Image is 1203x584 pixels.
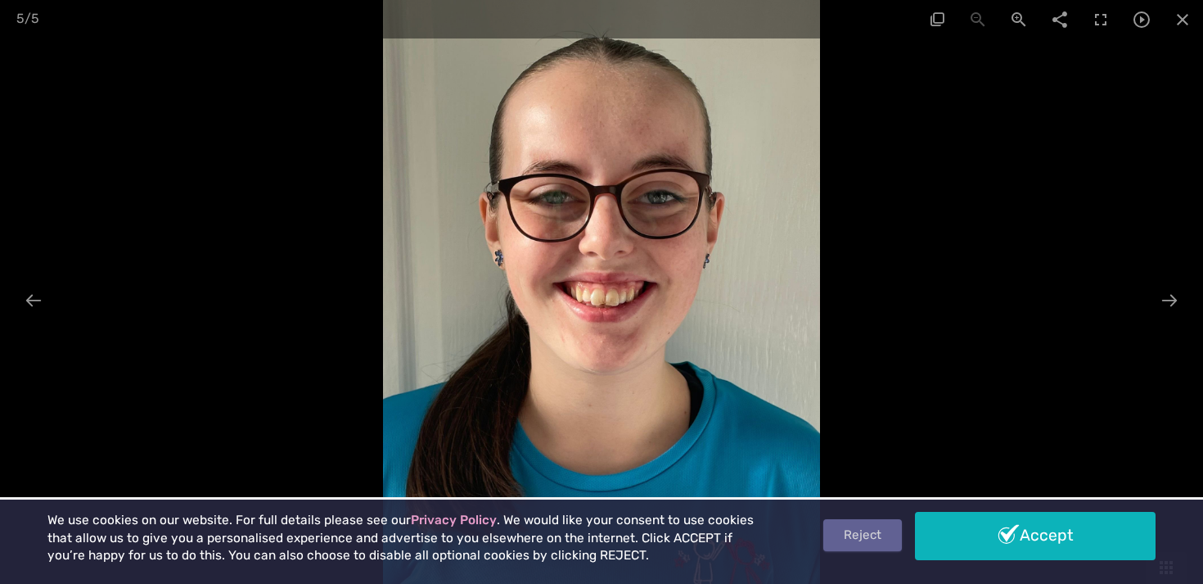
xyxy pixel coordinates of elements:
[31,11,39,26] span: 5
[16,11,25,26] span: 5
[823,519,902,550] a: Reject
[47,512,768,565] p: We use cookies on our website. For full details please see our . We would like your consent to us...
[915,512,1156,559] a: Accept
[411,513,497,527] a: Privacy Policy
